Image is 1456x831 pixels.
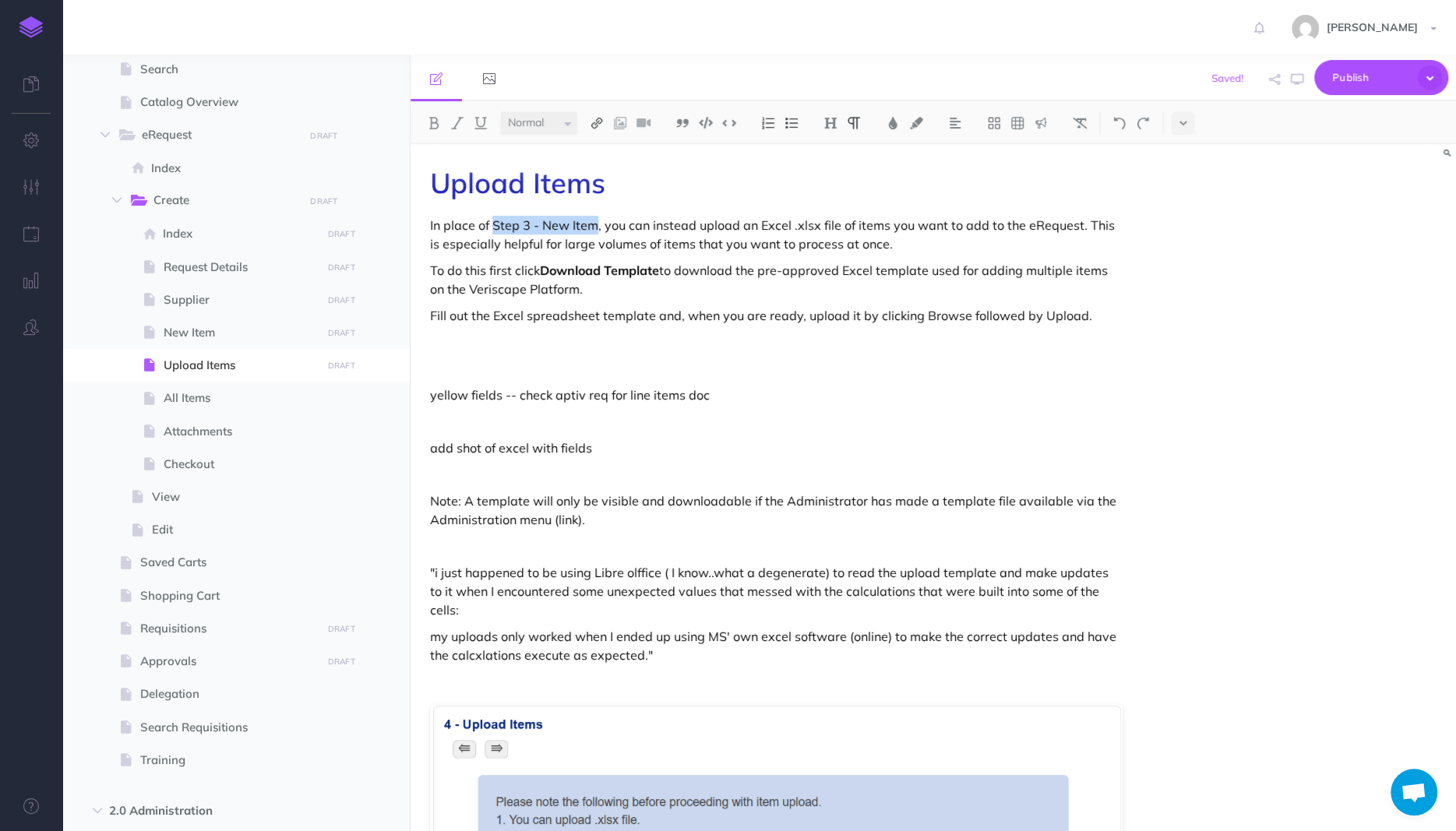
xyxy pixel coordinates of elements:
img: Text background color button [909,117,923,129]
img: Code block button [699,117,713,129]
span: Upload Items [164,356,316,375]
p: yellow fields -- check aptiv req for line items doc [430,386,1123,404]
p: my uploads only worked when I ended up using MS' own excel software (online) to make the correct ... [430,627,1123,664]
span: Request Details [164,258,316,276]
small: DRAFT [328,262,355,273]
img: 743f3ee6f9f80ed2ad13fd650e81ed88.jpg [1292,15,1319,42]
button: DRAFT [322,653,361,671]
img: Undo [1112,117,1126,129]
img: Italic button [450,117,464,129]
p: "i just happened to be using Libre olffice ( I know..what a degenerate) to read the upload templa... [430,563,1123,619]
span: View [152,488,316,506]
span: Shopping Cart [140,586,316,605]
img: Underline button [474,117,488,129]
span: Training [140,751,316,769]
span: Catalog Overview [140,93,316,111]
img: Unordered list button [784,117,799,129]
img: Add image button [613,117,627,129]
span: Index [151,159,316,178]
strong: Download Template [540,262,659,278]
span: eRequest [142,125,293,146]
small: DRAFT [328,624,355,634]
small: DRAFT [328,295,355,305]
p: Note: A template will only be visible and downloadable if the Administrator has made a template f... [430,491,1123,529]
button: DRAFT [305,192,344,210]
p: In place of Step 3 - New Item, you can instead upload an Excel .xlsx file of items you want to ad... [430,216,1123,253]
span: Saved! [1211,72,1243,84]
img: Inline code button [722,117,736,129]
button: DRAFT [305,127,344,145]
img: logo-mark.svg [19,16,43,38]
button: DRAFT [322,324,361,342]
button: DRAFT [322,225,361,243]
span: Checkout [164,455,316,474]
img: Ordered list button [761,117,775,129]
span: [PERSON_NAME] [1319,20,1426,34]
p: add shot of excel with fields [430,438,1123,457]
span: Publish [1332,65,1410,90]
span: Attachments [164,422,316,441]
img: Callout dropdown menu button [1034,117,1048,129]
span: New Item [164,323,316,342]
img: Bold button [427,117,441,129]
button: Publish [1314,60,1448,95]
span: Edit [152,520,316,539]
img: Paragraph button [847,117,861,129]
img: Headings dropdown button [823,117,837,129]
span: Saved Carts [140,553,316,572]
a: Open chat [1391,769,1437,815]
span: Search Requisitions [140,718,316,737]
span: Search [140,60,316,79]
span: Approvals [140,652,316,671]
img: Redo [1136,117,1150,129]
small: DRAFT [328,657,355,667]
small: DRAFT [328,361,355,371]
button: DRAFT [322,291,361,309]
span: All Items [164,389,316,407]
small: DRAFT [328,328,355,338]
button: DRAFT [322,357,361,375]
span: Index [163,224,316,243]
small: DRAFT [310,131,337,141]
small: DRAFT [328,229,355,239]
small: DRAFT [310,196,337,206]
img: Add video button [636,117,650,129]
span: 2.0 Administration [109,801,297,820]
p: Fill out the Excel spreadsheet template and, when you are ready, upload it by clicking Browse fol... [430,306,1123,325]
img: Blockquote button [675,117,689,129]
span: Requisitions [140,619,316,638]
img: Alignment dropdown menu button [948,117,962,129]
span: Upload Items [430,165,605,200]
button: DRAFT [322,259,361,276]
img: Clear styles button [1073,117,1087,129]
span: Create [153,191,293,211]
span: Delegation [140,685,316,703]
img: Text color button [886,117,900,129]
img: Link button [590,117,604,129]
span: Supplier [164,290,316,309]
button: DRAFT [322,620,361,638]
img: Create table button [1010,117,1024,129]
p: To do this first click to download the pre-approved Excel template used for adding multiple items... [430,261,1123,298]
